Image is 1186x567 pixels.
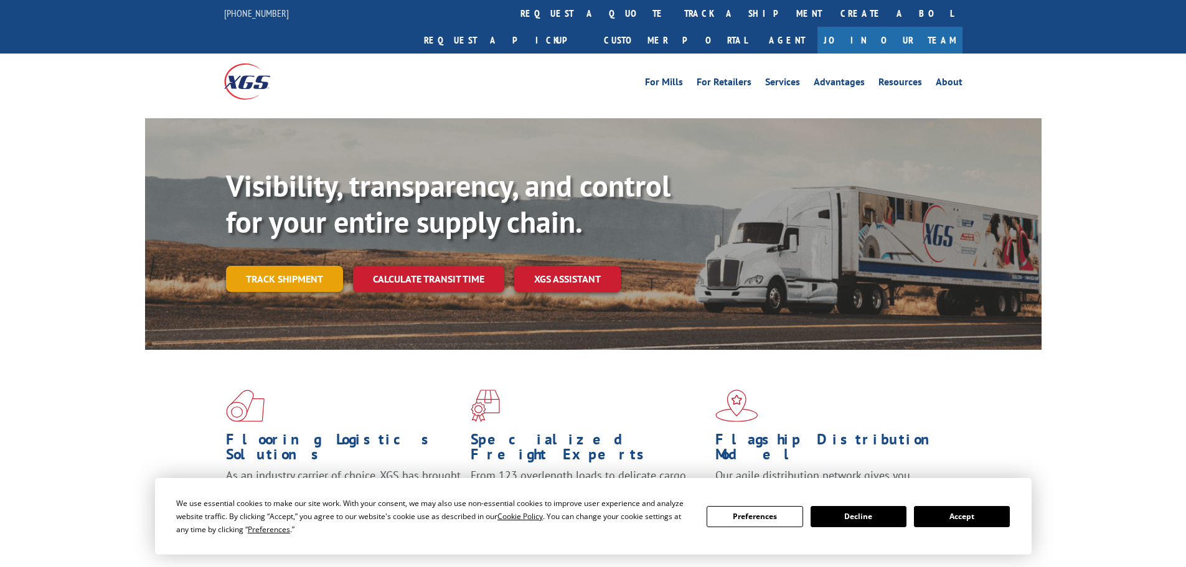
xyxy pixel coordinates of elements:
[595,27,756,54] a: Customer Portal
[471,468,706,523] p: From 123 overlength loads to delicate cargo, our experienced staff knows the best way to move you...
[914,506,1010,527] button: Accept
[226,166,671,241] b: Visibility, transparency, and control for your entire supply chain.
[707,506,802,527] button: Preferences
[756,27,817,54] a: Agent
[226,432,461,468] h1: Flooring Logistics Solutions
[715,468,944,497] span: Our agile distribution network gives you nationwide inventory management on demand.
[715,432,951,468] h1: Flagship Distribution Model
[353,266,504,293] a: Calculate transit time
[715,390,758,422] img: xgs-icon-flagship-distribution-model-red
[497,511,543,522] span: Cookie Policy
[248,524,290,535] span: Preferences
[226,468,461,512] span: As an industry carrier of choice, XGS has brought innovation and dedication to flooring logistics...
[226,390,265,422] img: xgs-icon-total-supply-chain-intelligence-red
[645,77,683,91] a: For Mills
[811,506,906,527] button: Decline
[697,77,751,91] a: For Retailers
[814,77,865,91] a: Advantages
[878,77,922,91] a: Resources
[224,7,289,19] a: [PHONE_NUMBER]
[415,27,595,54] a: Request a pickup
[514,266,621,293] a: XGS ASSISTANT
[176,497,692,536] div: We use essential cookies to make our site work. With your consent, we may also use non-essential ...
[765,77,800,91] a: Services
[471,390,500,422] img: xgs-icon-focused-on-flooring-red
[226,266,343,292] a: Track shipment
[817,27,962,54] a: Join Our Team
[471,432,706,468] h1: Specialized Freight Experts
[155,478,1032,555] div: Cookie Consent Prompt
[936,77,962,91] a: About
